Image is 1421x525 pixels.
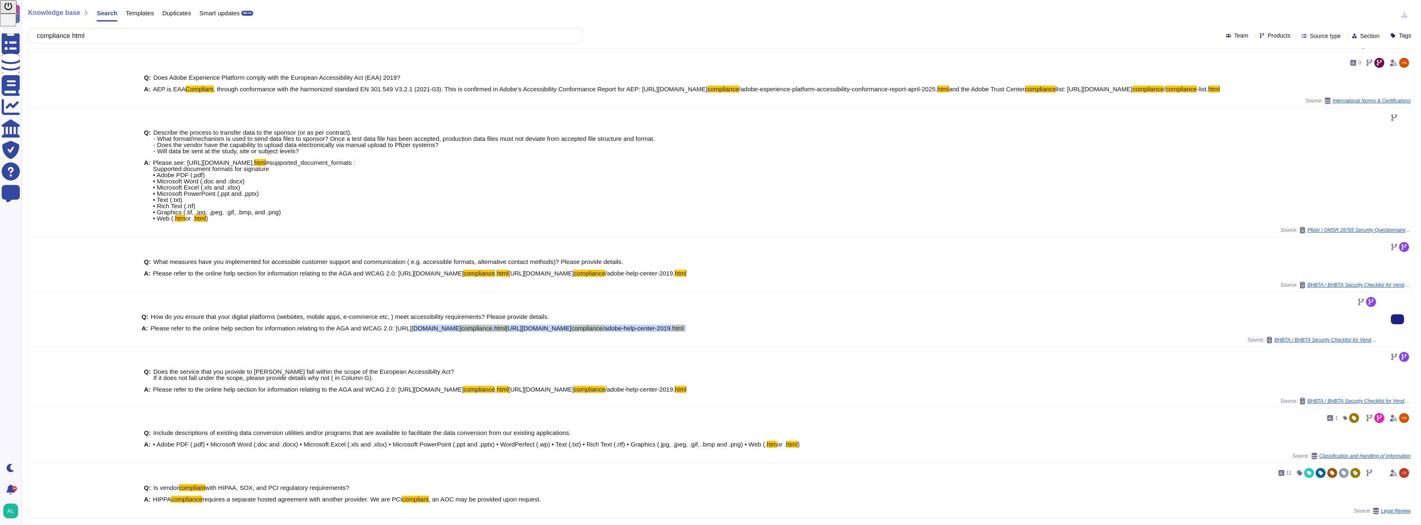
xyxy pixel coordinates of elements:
span: International Norms & Certifications [1333,98,1411,103]
span: Templates [126,10,154,16]
input: Search a question or template... [33,29,574,43]
mark: htm [767,441,777,448]
span: Source: [1281,227,1411,233]
mark: html [1208,86,1220,93]
b: Q: [144,368,151,381]
mark: html [675,386,686,393]
span: BHBTA / BHBTA Security Checklist for Vendors and Third Parties V4.3 [1307,399,1411,404]
span: Please see: [URL][DOMAIN_NAME]. [153,159,254,166]
img: user [1399,413,1409,423]
mark: compliance [1025,86,1056,93]
span: Classification and Handling of Information [1319,454,1411,458]
span: or . [777,441,786,448]
mark: html [672,325,684,332]
span: 0 [1358,60,1361,65]
mark: compliance [574,270,605,277]
span: Knowledge base [28,10,80,16]
mark: compliance [574,386,605,393]
span: requires a separate hosted agreement with another provider. We are PCI [202,496,402,503]
mark: compliance [463,386,495,393]
span: #supported_document_formats : Supported document formats for signature • Adobe PDF (.pdf) • Micro... [153,159,355,222]
span: BHBTA / BHBTA Security Checklist for Vendors and Third Parties V4.3 [1274,337,1378,342]
span: Please refer to the online help section for information relating to the AGA and WCAG 2.0: [URL][D... [153,270,463,277]
span: Describe the process to transfer data to the sponsor (or as per contract). - What format/mechanis... [153,129,655,154]
b: A: [144,159,151,221]
span: Please refer to the online help section for information relating to the AGA and WCAG 2.0: [URL][D... [150,325,461,332]
span: , an AOC may be provided upon request. [429,496,541,503]
div: 9+ [12,486,17,491]
span: /adobe-help-center-2019. [605,386,675,393]
b: A: [144,86,151,92]
mark: compliance [708,86,739,93]
span: . [492,325,494,332]
span: , through conformance with the harmonized standard EN 301 549 V3.2.1 (2021-03). This is confirmed... [214,86,708,93]
span: • Adobe PDF (.pdf) • Microsoft Word (.doc and .docx) • Microsoft Excel (.xls and .xlsx) • Microso... [153,441,767,448]
mark: compliance [1166,86,1197,93]
span: 11 [1286,470,1292,475]
mark: html [254,159,266,166]
b: A: [144,386,151,392]
span: Section [1360,33,1380,39]
mark: compliant [179,484,205,491]
span: BHBTA / BHBTA Security Checklist for Vendors and Third Parties V4.3 [1307,283,1411,287]
span: ) [206,215,208,222]
span: or . [185,215,195,222]
mark: compliance [461,325,492,332]
span: / [1164,86,1165,93]
img: user [1399,468,1409,478]
span: Team [1234,33,1248,38]
b: Q: [144,259,151,265]
b: A: [141,325,148,331]
b: A: [144,496,151,502]
span: Does the service that you provide to [PERSON_NAME] fall within the scope of the European Accessib... [153,368,454,381]
mark: html [786,441,798,448]
span: AEP is EAA [153,86,185,93]
span: Smart updates [200,10,240,16]
span: 1 [1335,416,1338,420]
span: [URL][DOMAIN_NAME] [509,270,574,277]
span: Pfizer / DMSR 28765 Security Questionnaire 2024 [1307,228,1411,233]
span: Please refer to the online help section for information relating to the AGA and WCAG 2.0: [URL][D... [153,386,463,393]
span: HIPPA [153,496,171,503]
span: ) [798,441,800,448]
div: BETA [241,11,253,16]
span: [URL][DOMAIN_NAME] [509,386,574,393]
mark: Compliant [185,86,214,93]
span: Legal Review [1381,508,1411,513]
img: user [3,504,18,518]
span: [URL][DOMAIN_NAME] [506,325,571,332]
mark: html [675,270,686,277]
mark: compliance [171,496,202,503]
span: Source: [1248,337,1378,343]
span: Source: [1281,398,1411,404]
mark: htm [175,215,185,222]
span: Does Adobe Experience Platform comply with the European Accessibility Act (EAA) 2019? [153,74,400,81]
mark: html [497,386,508,393]
span: . [495,386,497,393]
span: What measures have you implemented for accessible customer support and communication ( e.g. acces... [153,258,623,265]
span: Include descriptions of existing data conversion utilities and/or programs that are available to ... [153,429,571,436]
span: Source: [1281,282,1411,288]
span: Source: [1292,453,1411,459]
b: Q: [144,129,151,154]
mark: html [494,325,506,332]
span: Source: [1354,508,1411,514]
span: . [495,270,497,277]
span: How do you ensure that your digital platforms (websites, mobile apps, e-commerce etc, ) meet acce... [151,313,549,320]
span: Duplicates [162,10,191,16]
span: with HIPAA, SOX, and PCI regulatory requirements? [205,484,349,491]
span: -list. [1197,86,1208,93]
mark: html [497,270,508,277]
span: Is vendor [153,484,179,491]
mark: compliance [463,270,495,277]
mark: compliant [402,496,428,503]
b: Q: [144,430,151,436]
mark: compliance [1133,86,1164,93]
b: Q: [144,74,151,81]
button: user [2,502,24,520]
mark: compliance [571,325,603,332]
span: Source: [1306,97,1411,104]
mark: html [937,86,949,93]
img: user [1399,58,1409,68]
span: /adobe-help-center-2019. [603,325,672,332]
